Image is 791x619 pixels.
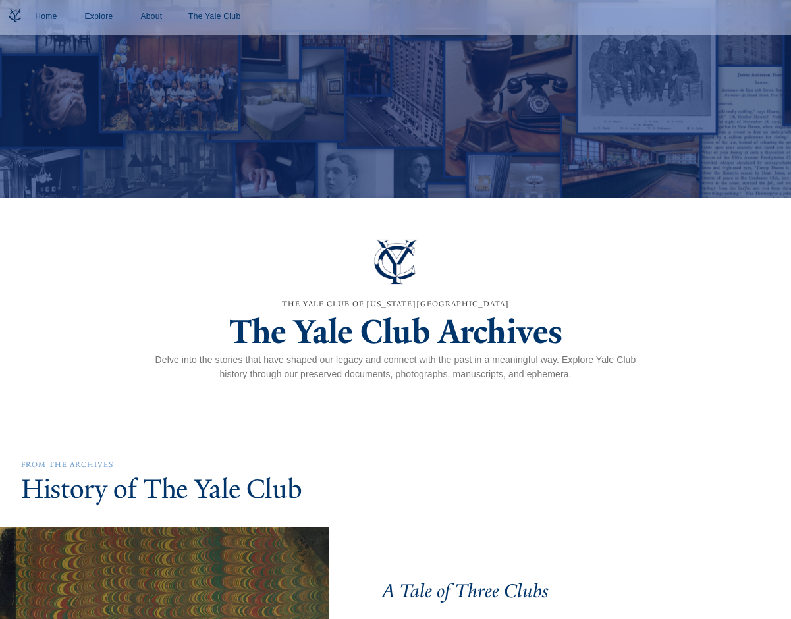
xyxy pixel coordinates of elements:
[21,471,770,506] h2: History of The Yale Club
[21,460,113,469] span: From The Archives
[148,311,643,353] h1: The Yale Club Archives
[363,229,429,295] img: Yale Club Logo
[25,5,67,30] a: Home
[282,299,509,308] span: The Yale Club of [US_STATE][GEOGRAPHIC_DATA]
[130,5,173,30] a: About
[78,5,120,30] a: Explore
[5,5,25,25] img: Yale Club Logo
[183,5,246,30] a: The Yale Club
[382,579,738,603] h3: A Tale of Three Clubs
[148,353,643,382] h6: Delve into the stories that have shaped our legacy and connect with the past in a meaningful way....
